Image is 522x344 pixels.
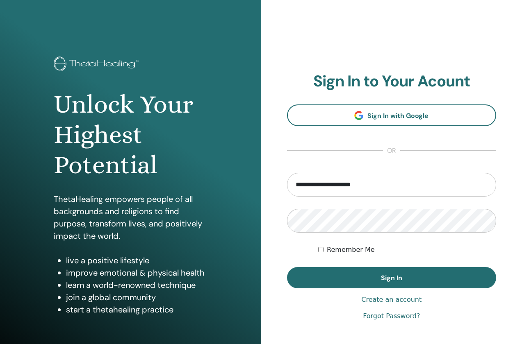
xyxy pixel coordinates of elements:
[361,295,422,305] a: Create an account
[327,245,375,255] label: Remember Me
[66,279,207,291] li: learn a world-renowned technique
[367,111,429,120] span: Sign In with Google
[363,311,420,321] a: Forgot Password?
[287,104,497,126] a: Sign In with Google
[66,303,207,316] li: start a thetahealing practice
[381,274,402,282] span: Sign In
[287,72,497,91] h2: Sign In to Your Acount
[54,193,207,242] p: ThetaHealing empowers people of all backgrounds and religions to find purpose, transform lives, a...
[66,291,207,303] li: join a global community
[383,146,400,156] span: or
[66,267,207,279] li: improve emotional & physical health
[66,254,207,267] li: live a positive lifestyle
[287,267,497,288] button: Sign In
[318,245,496,255] div: Keep me authenticated indefinitely or until I manually logout
[54,89,207,181] h1: Unlock Your Highest Potential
